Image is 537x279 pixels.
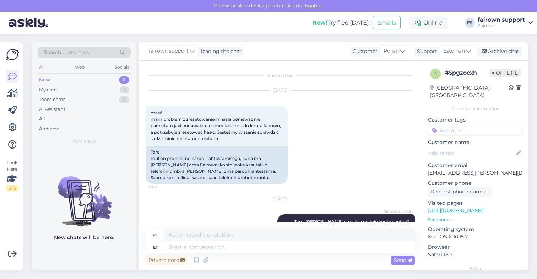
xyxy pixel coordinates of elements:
[384,47,399,55] span: Polish
[478,17,533,28] a: fairown supportFairown
[74,63,86,72] div: Web
[489,69,521,77] span: Offline
[428,216,523,223] p: See more ...
[384,209,413,214] span: fairown support
[148,184,174,189] span: 17:08
[428,265,523,272] div: Extra
[409,16,448,29] div: Online
[303,2,324,9] span: Enable
[428,162,523,169] p: Customer email
[465,18,475,28] div: FS
[428,169,523,177] p: [EMAIL_ADDRESS][PERSON_NAME][DOMAIN_NAME]
[428,116,523,124] p: Customer tags
[32,163,136,227] img: No chats
[151,110,282,141] span: cześć mam problem z zresetowaniem hasła ponieważ nie pamietam jaki podawałem numer telefonu do ko...
[428,139,523,146] p: Customer name
[38,63,46,72] div: All
[39,125,60,133] div: Archived
[428,125,523,136] input: Add a tag
[478,23,525,28] div: Fairown
[39,96,65,103] div: Team chats
[428,199,523,207] p: Visited pages
[428,179,523,187] p: Customer phone
[428,207,484,214] a: [URL][DOMAIN_NAME]
[373,16,401,29] button: Emails
[428,233,523,241] p: Mac OS X 10.15.7
[428,251,523,258] p: Safari 18.5
[6,160,18,192] div: Look Here
[39,116,45,123] div: All
[119,76,129,84] div: 0
[350,48,378,55] div: Customer
[146,146,288,184] div: Tere mul on probleeme parooli lähtestamisega, kuna ma [PERSON_NAME] oma Fairowni konto jaoks kasu...
[153,229,158,241] div: pl
[54,234,114,241] p: New chats will be here.
[414,48,437,55] div: Support
[6,48,19,61] img: Askly Logo
[428,149,515,157] input: Add name
[428,243,523,251] p: Browser
[73,138,96,144] span: New chats
[312,18,370,27] div: Try free [DATE]:
[39,106,65,113] div: AI Assistant
[430,84,509,99] div: [GEOGRAPHIC_DATA], [GEOGRAPHIC_DATA]
[428,187,492,197] div: Request phone number
[428,106,523,112] div: Customer information
[477,47,522,56] div: Archive chat
[294,219,410,224] span: Tere! [PERSON_NAME] emailiga on teie konto seotud?
[198,48,242,55] div: leading the chat
[39,76,50,84] div: New
[443,47,465,55] span: Estonian
[146,87,415,93] div: [DATE]
[478,17,525,23] div: fairown support
[113,63,131,72] div: Socials
[312,19,327,26] b: New!
[44,49,89,56] span: Search customers
[445,69,489,77] div: # 5pgzocxh
[153,241,158,253] div: et
[146,196,415,202] div: [DATE]
[434,71,437,76] span: 5
[428,226,523,233] p: Operating system
[149,47,189,55] span: fairown support
[6,185,18,192] div: 2 / 3
[146,256,188,265] div: Private note
[394,257,412,263] span: Send
[39,86,59,93] div: My chats
[119,96,129,103] div: 0
[120,86,129,93] div: 3
[146,72,415,79] div: Chat started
